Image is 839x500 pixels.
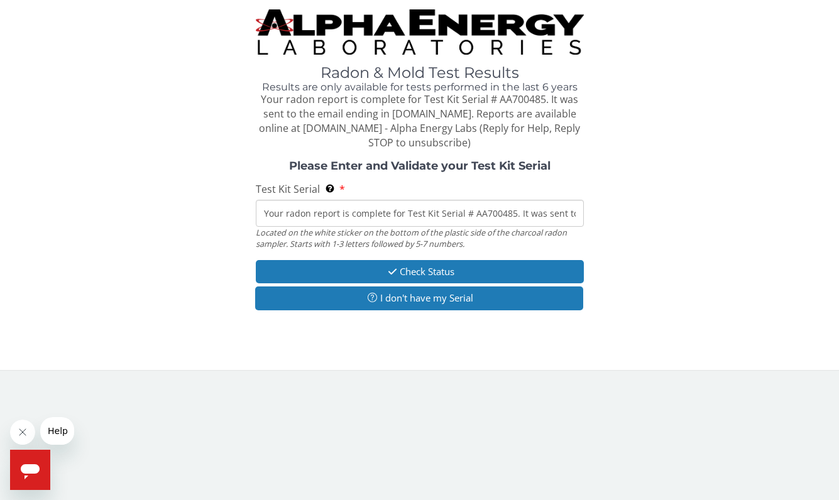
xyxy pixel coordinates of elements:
iframe: Close message [10,420,35,445]
h1: Radon & Mold Test Results [256,65,584,81]
iframe: Button to launch messaging window [10,450,50,490]
img: TightCrop.jpg [256,9,584,55]
div: Located on the white sticker on the bottom of the plastic side of the charcoal radon sampler. Sta... [256,227,584,250]
button: I don't have my Serial [255,286,583,310]
h4: Results are only available for tests performed in the last 6 years [256,82,584,93]
iframe: Message from company [40,417,74,445]
span: Your radon report is complete for Test Kit Serial # AA700485. It was sent to the email ending in ... [259,92,580,149]
strong: Please Enter and Validate your Test Kit Serial [289,159,551,173]
span: Test Kit Serial [256,182,320,196]
button: Check Status [256,260,584,283]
